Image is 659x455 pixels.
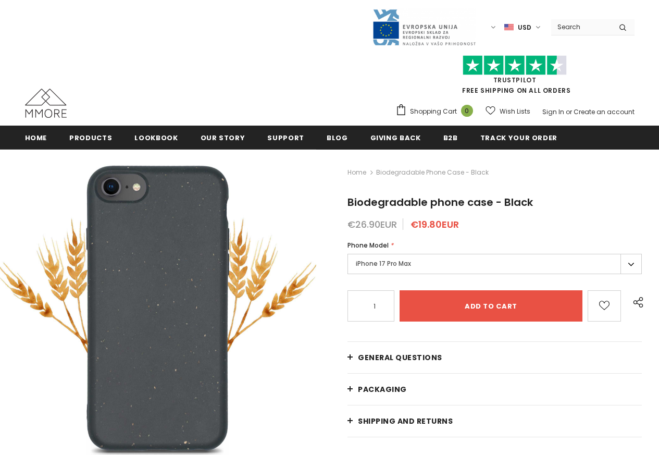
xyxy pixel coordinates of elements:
[327,126,348,149] a: Blog
[518,22,531,33] span: USD
[267,133,304,143] span: support
[443,133,458,143] span: B2B
[486,102,530,120] a: Wish Lists
[201,126,245,149] a: Our Story
[358,416,453,426] span: Shipping and returns
[461,105,473,117] span: 0
[411,218,459,231] span: €19.80EUR
[134,126,178,149] a: Lookbook
[542,107,564,116] a: Sign In
[443,126,458,149] a: B2B
[347,254,642,274] label: iPhone 17 Pro Max
[25,89,67,118] img: MMORE Cases
[201,133,245,143] span: Our Story
[551,19,611,34] input: Search Site
[493,76,537,84] a: Trustpilot
[358,384,407,395] span: PACKAGING
[395,104,478,119] a: Shopping Cart 0
[25,133,47,143] span: Home
[347,342,642,373] a: General Questions
[463,55,567,76] img: Trust Pilot Stars
[69,126,112,149] a: Products
[327,133,348,143] span: Blog
[504,23,514,32] img: USD
[69,133,112,143] span: Products
[267,126,304,149] a: support
[372,22,476,31] a: Javni Razpis
[347,374,642,405] a: PACKAGING
[347,166,366,179] a: Home
[347,218,397,231] span: €26.90EUR
[370,126,421,149] a: Giving back
[372,8,476,46] img: Javni Razpis
[566,107,572,116] span: or
[347,241,389,250] span: Phone Model
[480,126,557,149] a: Track your order
[395,60,635,95] span: FREE SHIPPING ON ALL ORDERS
[400,290,582,322] input: Add to cart
[25,126,47,149] a: Home
[134,133,178,143] span: Lookbook
[370,133,421,143] span: Giving back
[347,405,642,437] a: Shipping and returns
[376,166,489,179] span: Biodegradable phone case - Black
[500,106,530,117] span: Wish Lists
[410,106,457,117] span: Shopping Cart
[358,352,442,363] span: General Questions
[480,133,557,143] span: Track your order
[574,107,635,116] a: Create an account
[347,195,533,210] span: Biodegradable phone case - Black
